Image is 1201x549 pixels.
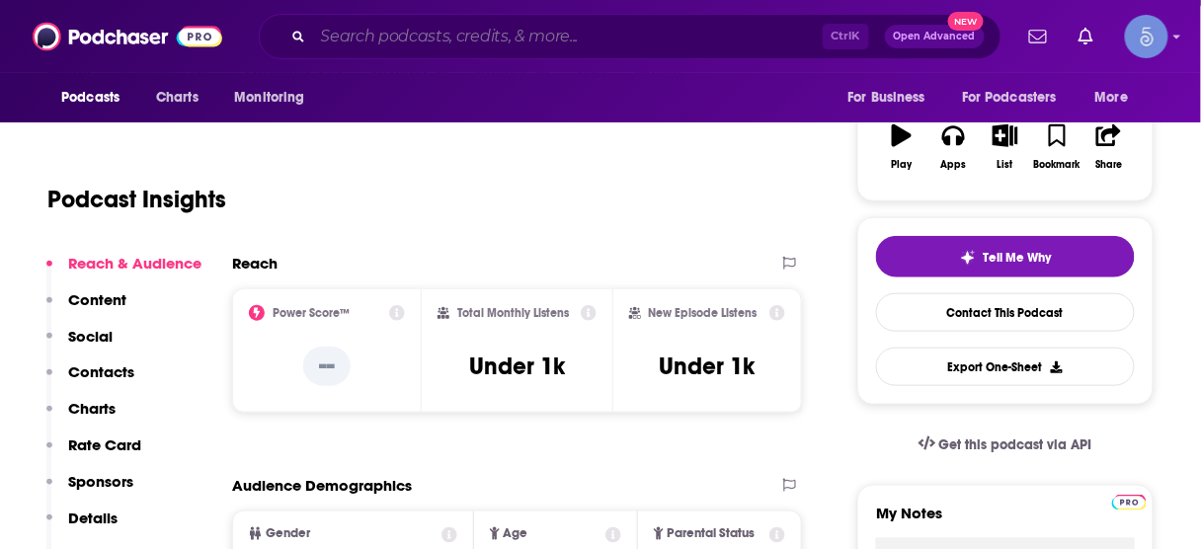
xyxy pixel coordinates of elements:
span: Charts [156,84,199,112]
button: Apps [927,112,979,183]
div: Apps [941,159,967,171]
span: For Podcasters [962,84,1057,112]
a: Show notifications dropdown [1021,20,1055,53]
button: Contacts [46,362,134,399]
h2: Audience Demographics [232,476,412,495]
div: Play [892,159,913,171]
img: tell me why sparkle [960,250,976,266]
h3: Under 1k [469,352,565,381]
span: Logged in as Spiral5-G1 [1125,15,1168,58]
button: Show profile menu [1125,15,1168,58]
img: Podchaser Pro [1112,495,1147,510]
a: Charts [143,79,210,117]
span: Age [504,527,528,540]
button: Share [1083,112,1135,183]
button: open menu [1081,79,1154,117]
button: Social [46,327,113,363]
span: Open Advanced [894,32,976,41]
span: Monitoring [234,84,304,112]
button: Details [46,509,118,545]
h1: Podcast Insights [47,185,226,214]
span: Gender [266,527,310,540]
a: Pro website [1112,492,1147,510]
p: Content [68,290,126,309]
p: -- [303,347,351,386]
button: open menu [47,79,145,117]
button: List [980,112,1031,183]
a: Contact This Podcast [876,293,1135,332]
div: Share [1095,159,1122,171]
div: Bookmark [1034,159,1081,171]
h2: New Episode Listens [649,306,758,320]
p: Rate Card [68,435,141,454]
p: Social [68,327,113,346]
h2: Reach [232,254,278,273]
img: User Profile [1125,15,1168,58]
p: Charts [68,399,116,418]
span: More [1095,84,1129,112]
button: open menu [834,79,950,117]
label: My Notes [876,504,1135,538]
span: For Business [847,84,925,112]
span: Get this podcast via API [939,436,1092,453]
button: open menu [220,79,330,117]
p: Details [68,509,118,527]
button: Sponsors [46,472,133,509]
button: Charts [46,399,116,435]
button: Bookmark [1031,112,1082,183]
a: Show notifications dropdown [1071,20,1101,53]
button: Content [46,290,126,327]
img: Podchaser - Follow, Share and Rate Podcasts [33,18,222,55]
span: Podcasts [61,84,120,112]
button: Reach & Audience [46,254,201,290]
h2: Total Monthly Listens [457,306,569,320]
button: Play [876,112,927,183]
span: New [948,12,984,31]
button: Rate Card [46,435,141,472]
button: Export One-Sheet [876,348,1135,386]
button: open menu [949,79,1085,117]
span: Parental Status [668,527,756,540]
a: Get this podcast via API [903,421,1108,469]
p: Reach & Audience [68,254,201,273]
input: Search podcasts, credits, & more... [313,21,823,52]
button: tell me why sparkleTell Me Why [876,236,1135,277]
p: Sponsors [68,472,133,491]
span: Tell Me Why [984,250,1052,266]
p: Contacts [68,362,134,381]
h3: Under 1k [659,352,755,381]
div: Search podcasts, credits, & more... [259,14,1001,59]
span: Ctrl K [823,24,869,49]
div: List [998,159,1013,171]
button: Open AdvancedNew [885,25,985,48]
h2: Power Score™ [273,306,350,320]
